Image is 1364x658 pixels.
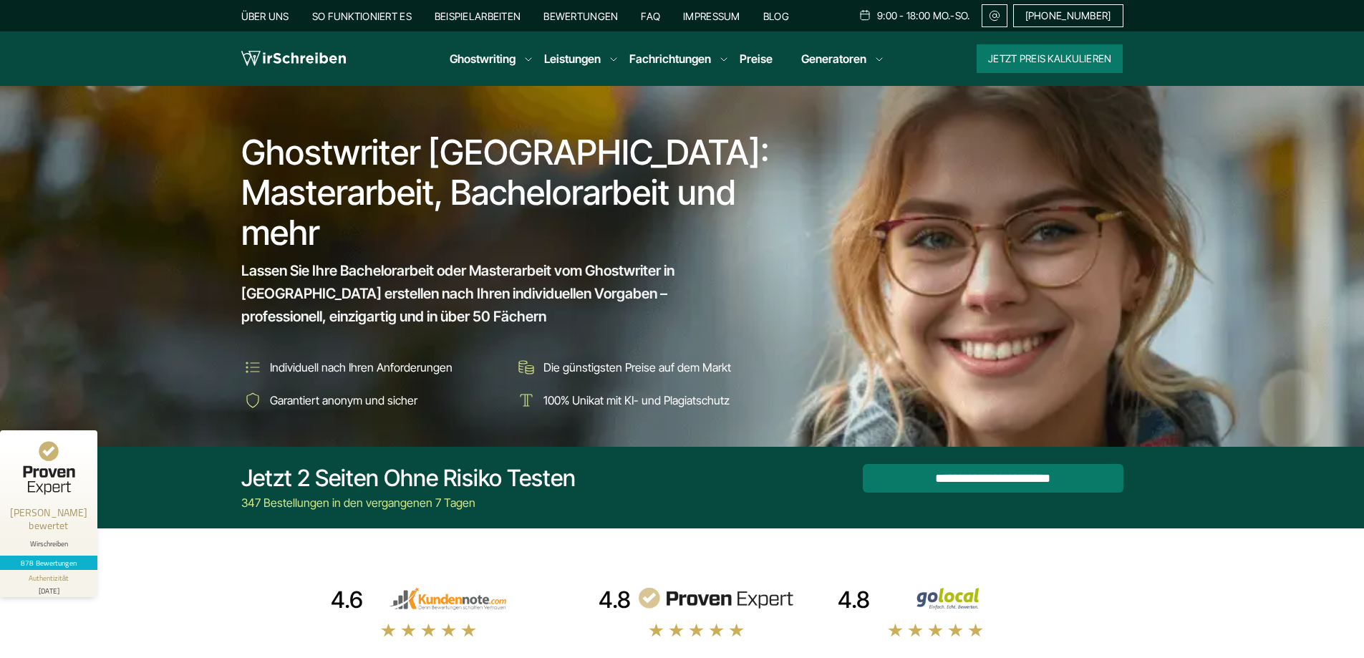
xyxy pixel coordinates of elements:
[241,259,753,328] span: Lassen Sie Ihre Bachelorarbeit oder Masterarbeit vom Ghostwriter in [GEOGRAPHIC_DATA] erstellen n...
[801,50,866,67] a: Generatoren
[435,10,521,22] a: Beispielarbeiten
[876,587,1033,610] img: Wirschreiben Bewertungen
[515,356,538,379] img: Die günstigsten Preise auf dem Markt
[29,573,69,584] div: Authentizität
[599,586,631,614] div: 4.8
[515,389,778,412] li: 100% Unikat mit KI- und Plagiatschutz
[544,50,601,67] a: Leistungen
[877,10,970,21] span: 9:00 - 18:00 Mo.-So.
[637,587,794,610] img: provenexpert reviews
[763,10,789,22] a: Blog
[241,494,576,511] div: 347 Bestellungen in den vergangenen 7 Tagen
[543,10,618,22] a: Bewertungen
[977,44,1123,73] button: Jetzt Preis kalkulieren
[683,10,740,22] a: Impressum
[380,622,478,638] img: stars
[641,10,660,22] a: FAQ
[838,586,870,614] div: 4.8
[988,10,1001,21] img: Email
[312,10,412,22] a: So funktioniert es
[740,52,773,66] a: Preise
[1025,10,1111,21] span: [PHONE_NUMBER]
[241,389,505,412] li: Garantiert anonym und sicher
[858,9,871,21] img: Schedule
[6,584,92,594] div: [DATE]
[241,356,264,379] img: Individuell nach Ihren Anforderungen
[369,587,526,610] img: kundennote
[241,10,289,22] a: Über uns
[450,50,516,67] a: Ghostwriting
[241,48,346,69] img: logo wirschreiben
[515,389,538,412] img: 100% Unikat mit KI- und Plagiatschutz
[241,132,780,253] h1: Ghostwriter [GEOGRAPHIC_DATA]: Masterarbeit, Bachelorarbeit und mehr
[648,622,745,638] img: stars
[241,389,264,412] img: Garantiert anonym und sicher
[241,464,576,493] div: Jetzt 2 Seiten ohne Risiko testen
[331,586,363,614] div: 4.6
[1013,4,1123,27] a: [PHONE_NUMBER]
[887,622,985,638] img: stars
[6,539,92,548] div: Wirschreiben
[629,50,711,67] a: Fachrichtungen
[515,356,778,379] li: Die günstigsten Preise auf dem Markt
[241,356,505,379] li: Individuell nach Ihren Anforderungen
